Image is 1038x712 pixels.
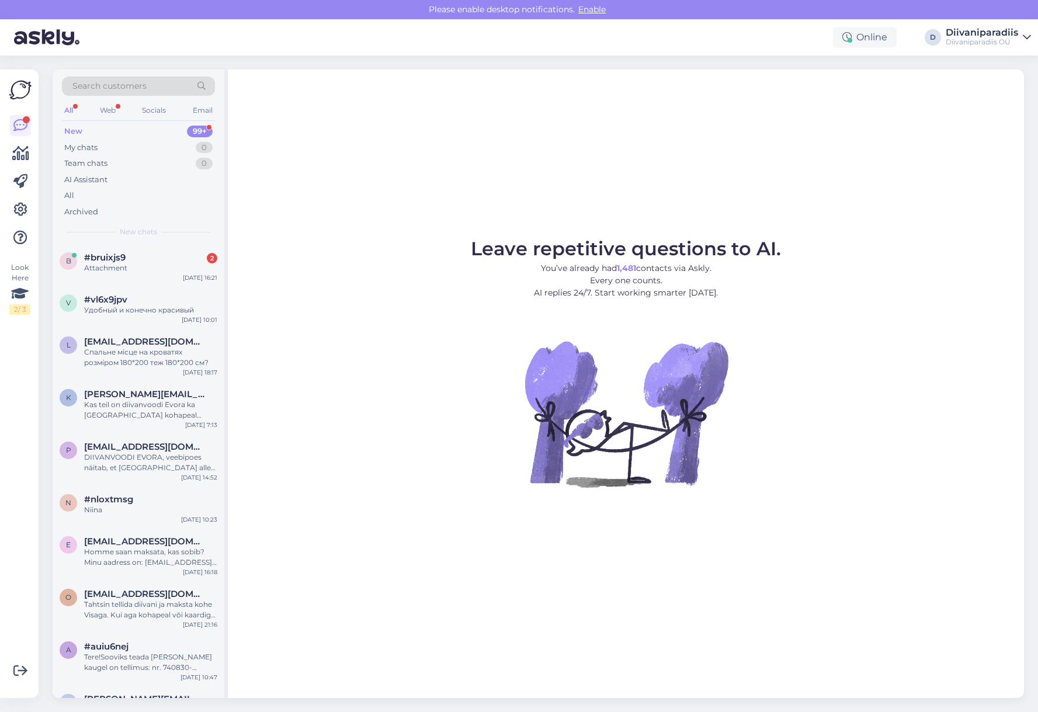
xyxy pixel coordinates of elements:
div: Attachment [84,263,217,273]
div: Archived [64,206,98,218]
span: #bruixjs9 [84,252,126,263]
span: New chats [120,227,157,237]
div: Web [98,103,118,118]
div: [DATE] 21:16 [183,620,217,629]
div: [DATE] 10:01 [182,315,217,324]
div: [DATE] 16:18 [183,568,217,576]
div: Socials [140,103,168,118]
b: 1,481 [617,263,636,273]
span: #auiu6nej [84,641,129,652]
div: AI Assistant [64,174,107,186]
span: Enable [575,4,609,15]
div: All [62,103,75,118]
span: kati.malinovski@gmail.com [84,389,206,400]
span: e [66,540,71,549]
div: 0 [196,142,213,154]
span: o [65,593,71,602]
div: Look Here [9,262,30,315]
div: All [64,190,74,202]
p: You’ve already had contacts via Askly. Every one counts. AI replies 24/7. Start working smarter [... [471,262,781,299]
div: Niina [84,505,217,515]
a: DiivaniparadiisDiivaniparadiis OÜ [946,28,1031,47]
div: D [925,29,941,46]
div: [DATE] 16:21 [183,273,217,282]
div: Homme saan maksata, kas sobib? Minu aadress on: [EMAIL_ADDRESS][DOMAIN_NAME] [84,547,217,568]
div: Online [833,27,897,48]
div: [DATE] 18:17 [183,368,217,377]
div: 2 [207,253,217,263]
div: Diivaniparadiis OÜ [946,37,1018,47]
div: 0 [196,158,213,169]
div: 2 / 3 [9,304,30,315]
div: [DATE] 7:13 [185,421,217,429]
div: [DATE] 10:47 [180,673,217,682]
div: DIIVANVOODI EVORA, veebipoes näitab, et [GEOGRAPHIC_DATA] alles. Kas saaks pârnust Tallinna tellida? [84,452,217,473]
span: n [65,498,71,507]
span: Lira.oleandr@gmail.com [84,336,206,347]
div: Diivaniparadiis [946,28,1018,37]
span: #vl6x9jpv [84,294,127,305]
span: b [66,256,71,265]
span: pippilottaenok@mail.ee [84,442,206,452]
div: Team chats [64,158,107,169]
div: Email [190,103,215,118]
img: No Chat active [521,308,731,519]
span: #nloxtmsg [84,494,133,505]
span: a [66,645,71,654]
span: erikaruban7@gmail.com [84,536,206,547]
span: k [66,393,71,402]
span: p [66,446,71,454]
div: My chats [64,142,98,154]
img: Askly Logo [9,79,32,101]
div: 99+ [187,126,213,137]
span: olgapino78@hotmail.com [84,589,206,599]
div: Kas teil on diivanvoodi Evora ka [GEOGRAPHIC_DATA] kohapeal vaatamiseks? [84,400,217,421]
span: Aleksandr.gassilin@gmail.com [84,694,206,704]
span: v [66,298,71,307]
div: New [64,126,82,137]
div: [DATE] 14:52 [181,473,217,482]
div: [DATE] 10:23 [181,515,217,524]
div: Tahtsin tellida diivani ja maksta kohe Visaga. Kui aga kohapeal või kaardiga maksevõimalusele vaj... [84,599,217,620]
div: Удобный и конечно красивый [84,305,217,315]
div: Tere!Sooviks teada [PERSON_NAME] kaugel on tellimus: nr. 740830-25ONLW [84,652,217,673]
span: Leave repetitive questions to AI. [471,237,781,260]
div: Спальне місце на кроватях розміром 180*200 теж 180*200 см? [84,347,217,368]
span: L [67,341,71,349]
span: Search customers [72,80,147,92]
